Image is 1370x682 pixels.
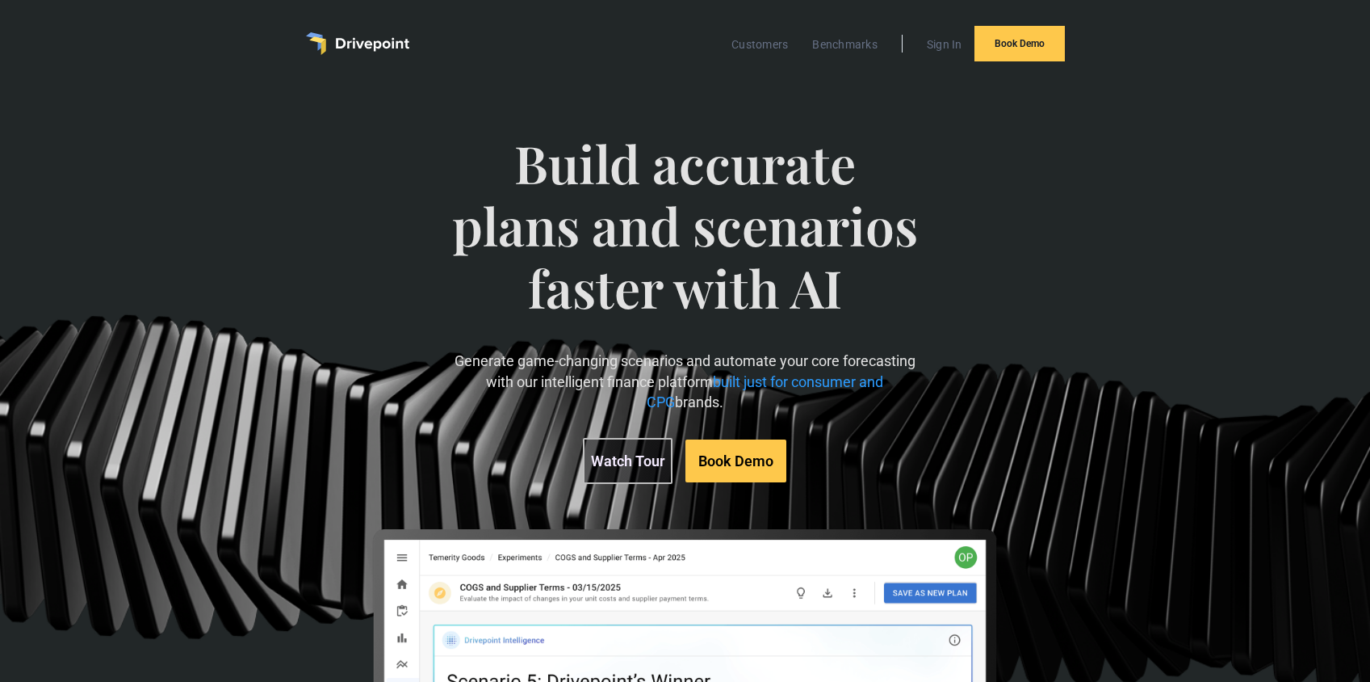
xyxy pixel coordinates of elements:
a: Customers [723,34,796,55]
a: home [306,32,409,55]
a: Book Demo [685,440,786,482]
a: Watch Tour [583,438,672,484]
a: Benchmarks [804,34,886,55]
a: Sign In [919,34,970,55]
a: Book Demo [974,26,1065,61]
span: Build accurate plans and scenarios faster with AI [450,133,920,351]
p: Generate game-changing scenarios and automate your core forecasting with our intelligent finance ... [450,351,920,412]
span: built just for consumer and CPG [647,373,884,410]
